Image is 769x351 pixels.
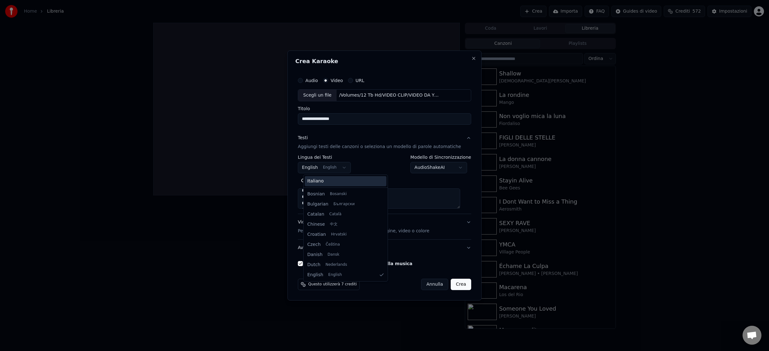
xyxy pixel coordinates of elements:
span: Czech [307,241,321,248]
span: Dansk [327,252,339,257]
span: Български [333,202,355,207]
span: Dutch [307,262,321,268]
span: Croatian [307,231,326,238]
span: Italiano [307,178,324,184]
span: Catalan [307,211,324,217]
span: 中文 [330,222,338,227]
span: Bosanski [330,192,347,197]
span: English [307,272,323,278]
span: Danish [307,252,322,258]
span: Bulgarian [307,201,328,207]
span: Català [329,212,341,217]
span: Čeština [326,242,340,247]
span: English [328,272,342,277]
span: Nederlands [326,262,347,267]
span: Hrvatski [331,232,347,237]
span: Chinese [307,221,325,228]
span: Bosnian [307,191,325,197]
